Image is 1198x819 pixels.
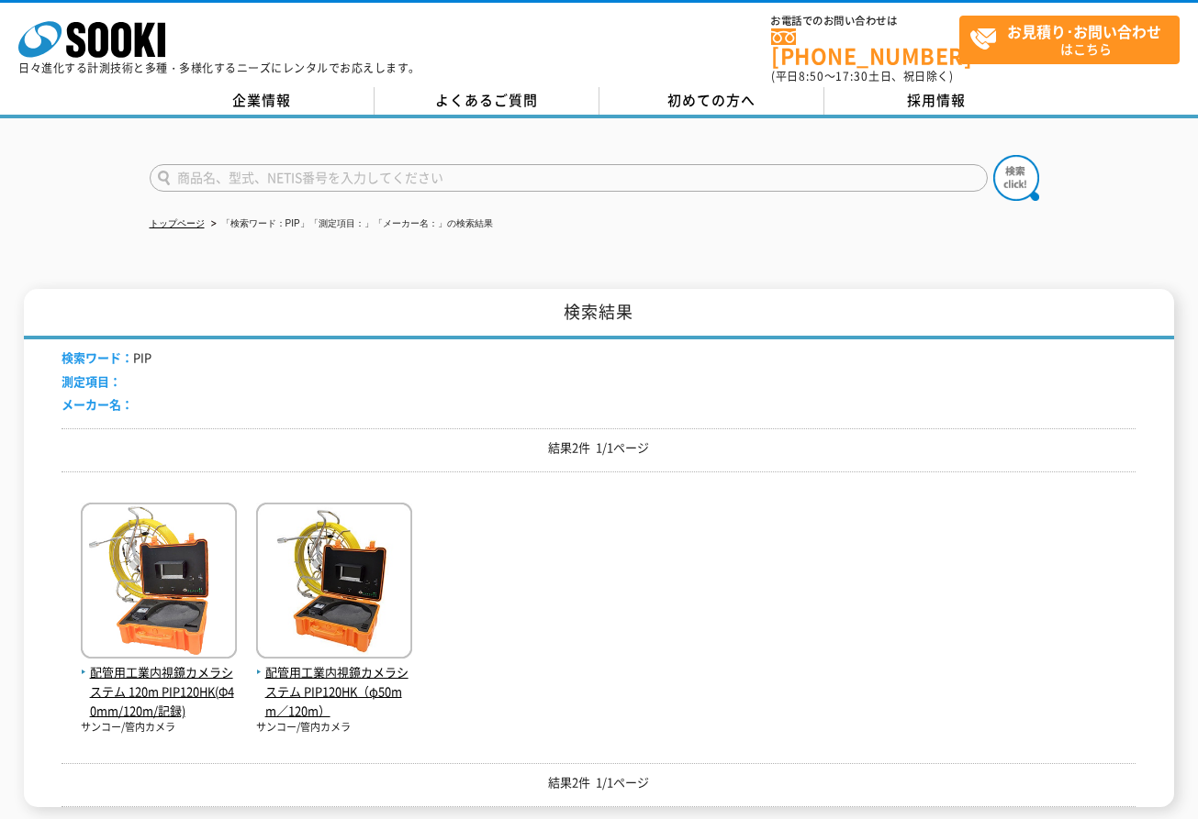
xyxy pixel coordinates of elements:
p: 結果2件 1/1ページ [62,773,1136,792]
span: 測定項目： [62,372,121,390]
li: PIP [62,349,151,368]
a: トップページ [150,218,205,228]
img: PIP120HK（φ50mm／120m） [256,503,412,663]
a: 配管用工業内視鏡カメラシステム PIP120HK（φ50mm／120m） [256,644,412,720]
span: 配管用工業内視鏡カメラシステム PIP120HK（φ50mm／120m） [256,663,412,720]
h1: 検索結果 [24,289,1174,339]
span: 17:30 [835,68,868,84]
span: 初めての方へ [667,90,756,110]
p: 日々進化する計測技術と多種・多様化するニーズにレンタルでお応えします。 [18,62,420,73]
a: 採用情報 [824,87,1049,115]
span: 配管用工業内視鏡カメラシステム 120m PIP120HK(Φ40mm/120m/記録) [81,663,237,720]
span: (平日 ～ 土日、祝日除く) [771,68,953,84]
span: 検索ワード： [62,349,133,366]
a: よくあるご質問 [375,87,599,115]
span: メーカー名： [62,395,133,413]
a: 配管用工業内視鏡カメラシステム 120m PIP120HK(Φ40mm/120m/記録) [81,644,237,720]
img: btn_search.png [993,155,1039,201]
p: サンコー/管内カメラ [81,720,237,736]
strong: お見積り･お問い合わせ [1007,20,1161,42]
a: [PHONE_NUMBER] [771,28,959,66]
a: 企業情報 [150,87,375,115]
a: 初めての方へ [599,87,824,115]
a: お見積り･お問い合わせはこちら [959,16,1180,64]
li: 「検索ワード：PIP」「測定項目：」「メーカー名：」の検索結果 [207,215,493,234]
span: お電話でのお問い合わせは [771,16,959,27]
img: PIP120HK(Φ40mm/120m/記録) [81,503,237,663]
p: サンコー/管内カメラ [256,720,412,736]
span: 8:50 [799,68,824,84]
p: 結果2件 1/1ページ [62,438,1136,458]
input: 商品名、型式、NETIS番号を入力してください [150,164,988,192]
span: はこちら [969,17,1179,62]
